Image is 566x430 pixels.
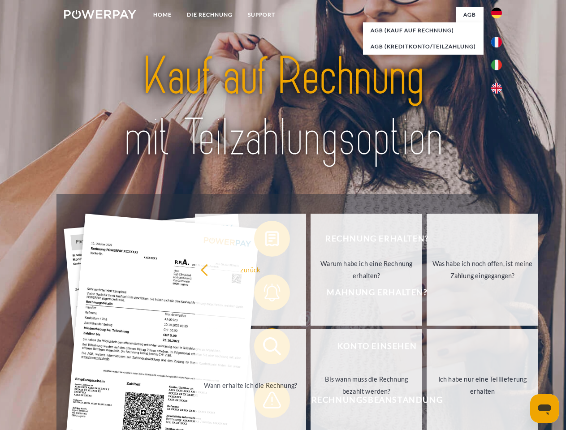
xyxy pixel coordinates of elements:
div: Bis wann muss die Rechnung bezahlt werden? [316,373,417,397]
div: Was habe ich noch offen, ist meine Zahlung eingegangen? [432,258,533,282]
img: de [491,8,502,18]
a: DIE RECHNUNG [179,7,240,23]
div: Ich habe nur eine Teillieferung erhalten [432,373,533,397]
img: title-powerpay_de.svg [86,43,480,172]
a: Was habe ich noch offen, ist meine Zahlung eingegangen? [427,214,538,326]
a: AGB (Kauf auf Rechnung) [363,22,484,39]
div: Warum habe ich eine Rechnung erhalten? [316,258,417,282]
a: AGB (Kreditkonto/Teilzahlung) [363,39,484,55]
img: it [491,60,502,70]
a: agb [456,7,484,23]
img: logo-powerpay-white.svg [64,10,136,19]
a: SUPPORT [240,7,283,23]
div: zurück [200,263,301,275]
img: fr [491,37,502,47]
div: Wann erhalte ich die Rechnung? [200,379,301,391]
img: en [491,83,502,94]
a: Home [146,7,179,23]
iframe: Schaltfläche zum Öffnen des Messaging-Fensters [530,394,559,423]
